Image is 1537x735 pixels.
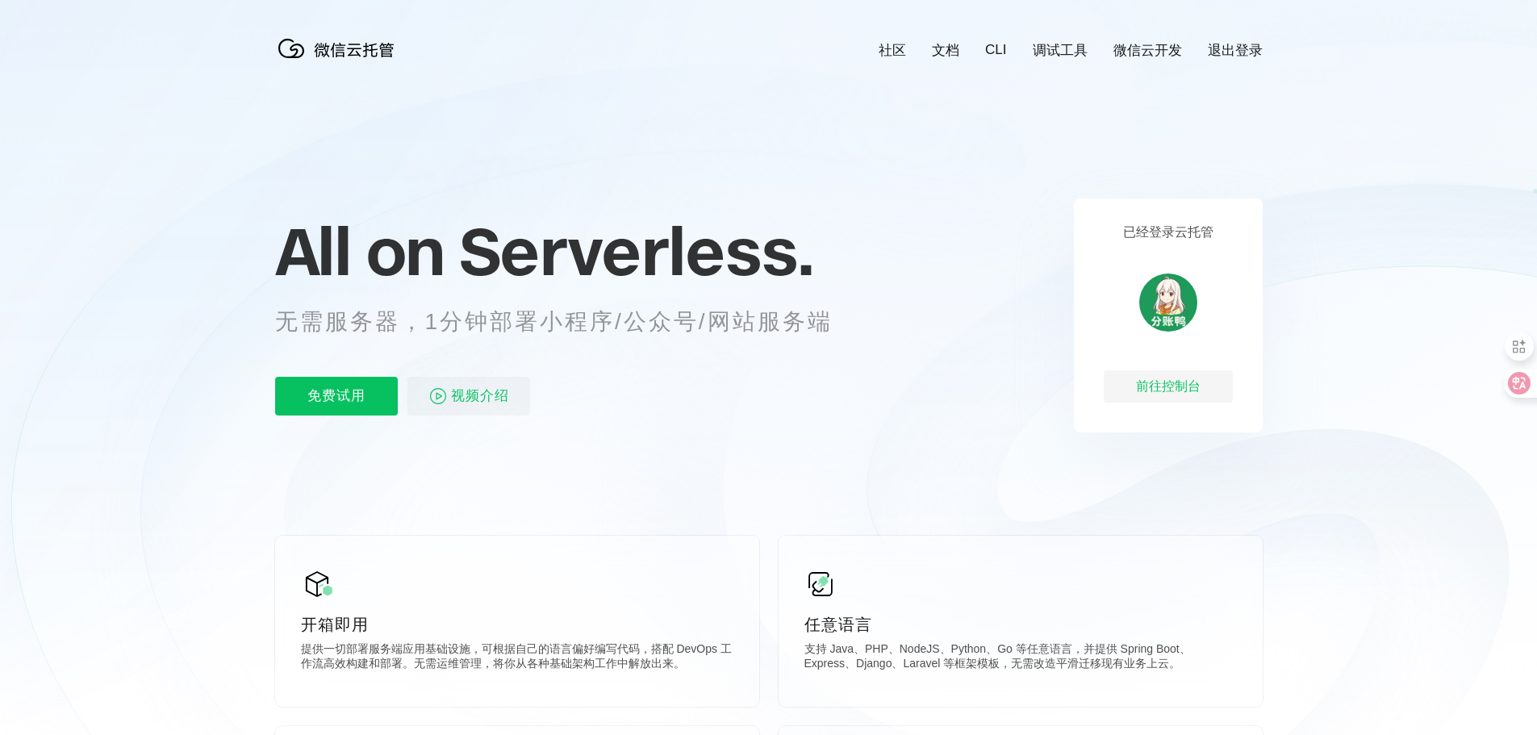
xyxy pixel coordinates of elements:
[301,642,733,674] p: 提供一切部署服务端应用基础设施，可根据自己的语言偏好编写代码，搭配 DevOps 工作流高效构建和部署。无需运维管理，将你从各种基础架构工作中解放出来。
[932,41,959,60] a: 文档
[804,613,1237,636] p: 任意语言
[428,386,448,406] img: video_play.svg
[275,377,398,416] p: 免费试用
[275,306,862,338] p: 无需服务器，1分钟部署小程序/公众号/网站服务端
[1123,224,1213,241] p: 已经登录云托管
[804,642,1237,674] p: 支持 Java、PHP、NodeJS、Python、Go 等任意语言，并提供 Spring Boot、Express、Django、Laravel 等框架模板，无需改造平滑迁移现有业务上云。
[1104,370,1233,403] div: 前往控制台
[459,211,813,291] span: Serverless.
[1033,41,1088,60] a: 调试工具
[1208,41,1263,60] a: 退出登录
[301,613,733,636] p: 开箱即用
[275,53,404,67] a: 微信云托管
[879,41,906,60] a: 社区
[1113,41,1182,60] a: 微信云开发
[275,211,444,291] span: All on
[451,377,509,416] span: 视频介绍
[985,42,1006,58] a: CLI
[275,32,404,65] img: 微信云托管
